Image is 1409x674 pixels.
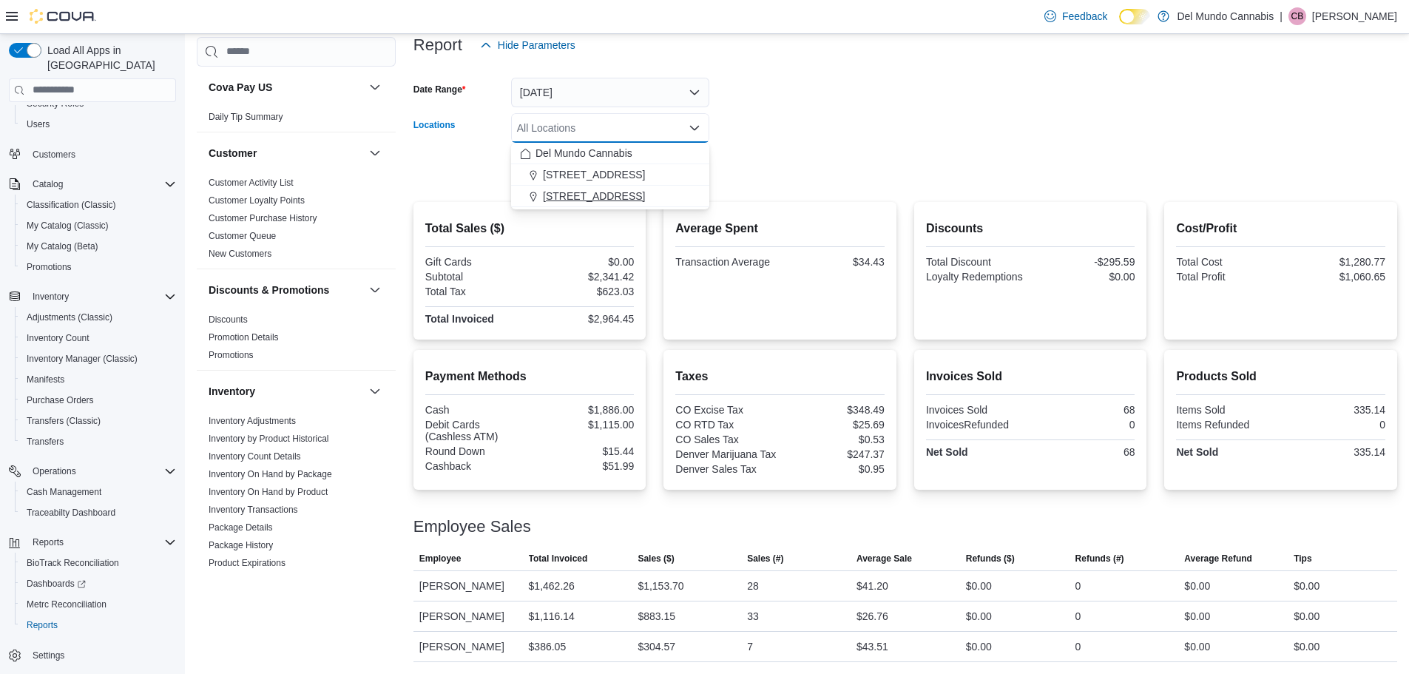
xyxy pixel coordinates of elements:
div: [PERSON_NAME] [413,632,523,661]
span: My Catalog (Beta) [27,240,98,252]
div: Invoices Sold [926,404,1027,416]
h2: Payment Methods [425,368,635,385]
div: 335.14 [1284,404,1385,416]
a: Customer Loyalty Points [209,195,305,206]
a: Inventory Manager (Classic) [21,350,143,368]
div: 33 [747,607,759,625]
span: Customer Queue [209,230,276,242]
p: Del Mundo Cannabis [1177,7,1274,25]
div: Cody Brumfield [1288,7,1306,25]
span: Tips [1294,553,1311,565]
a: Customer Queue [209,231,276,241]
span: Inventory Count Details [209,451,301,462]
div: $883.15 [638,607,675,625]
div: $0.00 [1184,607,1210,625]
button: [STREET_ADDRESS] [511,186,709,207]
div: Round Down [425,445,527,457]
a: Product Expirations [209,558,285,568]
button: Reports [3,532,182,553]
h3: Employee Sales [413,518,531,536]
div: $348.49 [783,404,885,416]
button: Close list of options [689,122,700,134]
span: Operations [27,462,176,480]
button: BioTrack Reconciliation [15,553,182,573]
span: Inventory Transactions [209,504,298,516]
a: Cash Management [21,483,107,501]
div: Subtotal [425,271,527,283]
a: Reports [21,616,64,634]
a: Daily Tip Summary [209,112,283,122]
a: Inventory Count [21,329,95,347]
button: [DATE] [511,78,709,107]
div: $0.00 [1294,577,1320,595]
span: BioTrack Reconciliation [21,554,176,572]
h2: Products Sold [1176,368,1385,385]
a: Discounts [209,314,248,325]
strong: Net Sold [1176,446,1218,458]
div: Total Cost [1176,256,1277,268]
span: Inventory On Hand by Product [209,486,328,498]
button: Transfers (Classic) [15,411,182,431]
button: Discounts & Promotions [366,281,384,299]
span: Total Invoiced [529,553,588,565]
div: 68 [1033,404,1135,416]
div: 0 [1033,419,1135,431]
span: Promotions [21,258,176,276]
span: Promotions [209,349,254,361]
span: Purchase Orders [27,394,94,406]
div: Items Refunded [1176,419,1277,431]
div: [PERSON_NAME] [413,571,523,601]
span: Classification (Classic) [21,196,176,214]
span: Traceabilty Dashboard [21,504,176,522]
span: [STREET_ADDRESS] [543,189,645,203]
button: Operations [27,462,82,480]
div: CO RTD Tax [675,419,777,431]
button: Reports [15,615,182,636]
button: Cova Pay US [366,78,384,96]
button: My Catalog (Beta) [15,236,182,257]
span: Dashboards [27,578,86,590]
div: Choose from the following options [511,143,709,207]
div: $623.03 [533,286,634,297]
a: Purchase Orders [21,391,100,409]
span: Sales (#) [747,553,783,565]
h3: Discounts & Promotions [209,283,329,297]
span: Inventory Adjustments [209,415,296,427]
button: Reports [27,533,70,551]
div: InvoicesRefunded [926,419,1027,431]
a: Inventory On Hand by Product [209,487,328,497]
span: Transfers (Classic) [27,415,101,427]
div: Inventory [197,412,396,631]
span: Settings [27,646,176,664]
div: Total Discount [926,256,1027,268]
div: $34.43 [783,256,885,268]
span: Hide Parameters [498,38,575,53]
span: Reports [33,536,64,548]
div: $0.95 [783,463,885,475]
span: Catalog [33,178,63,190]
span: Sales ($) [638,553,674,565]
a: Inventory Count Details [209,451,301,462]
div: CO Excise Tax [675,404,777,416]
div: Denver Marijuana Tax [675,448,777,460]
div: $0.00 [966,607,992,625]
span: Average Sale [856,553,912,565]
span: Reports [27,533,176,551]
a: Package History [209,540,273,550]
span: Inventory [33,291,69,303]
span: Refunds (#) [1075,553,1124,565]
span: CB [1291,7,1304,25]
span: Purchase Orders [21,391,176,409]
div: 28 [747,577,759,595]
span: Customer Activity List [209,177,294,189]
button: Catalog [3,174,182,195]
button: Del Mundo Cannabis [511,143,709,164]
span: [STREET_ADDRESS] [543,167,645,182]
span: Adjustments (Classic) [21,309,176,326]
button: My Catalog (Classic) [15,215,182,236]
a: Feedback [1038,1,1113,31]
div: $386.05 [529,638,567,656]
div: [PERSON_NAME] [413,601,523,631]
button: Cova Pay US [209,80,363,95]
